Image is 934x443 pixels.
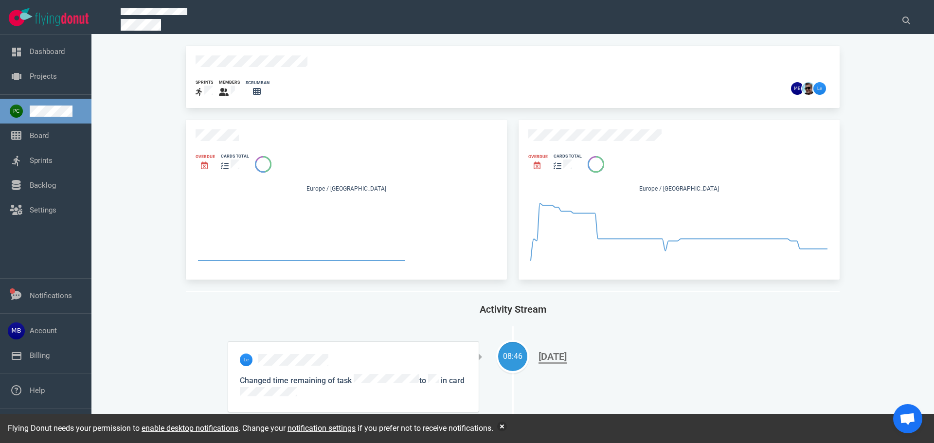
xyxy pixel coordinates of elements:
[142,424,238,433] a: enable desktop notifications
[240,374,467,400] p: Changed time remaining of task to
[8,424,238,433] span: Flying Donut needs your permission to
[196,154,215,160] div: Overdue
[480,303,546,315] span: Activity Stream
[219,79,240,86] div: members
[30,326,57,335] a: Account
[246,80,269,86] div: scrumban
[528,184,830,195] div: Europe / [GEOGRAPHIC_DATA]
[196,79,213,98] a: sprints
[30,131,49,140] a: Board
[221,153,249,159] div: cards total
[498,351,527,362] div: 08:46
[30,181,56,190] a: Backlog
[238,424,493,433] span: . Change your if you prefer not to receive notifications.
[196,79,213,86] div: sprints
[30,156,53,165] a: Sprints
[30,47,65,56] a: Dashboard
[893,404,922,433] div: Open de chat
[30,386,45,395] a: Help
[554,153,582,159] div: cards total
[528,154,548,160] div: Overdue
[240,376,465,398] span: in card
[35,13,89,26] img: Flying Donut text logo
[30,291,72,300] a: Notifications
[240,354,252,366] img: 26
[802,82,815,95] img: 26
[791,82,804,95] img: 26
[30,206,56,214] a: Settings
[30,351,50,360] a: Billing
[196,184,497,195] div: Europe / [GEOGRAPHIC_DATA]
[539,351,567,364] div: [DATE]
[287,424,356,433] a: notification settings
[30,72,57,81] a: Projects
[813,82,826,95] img: 26
[219,79,240,98] a: members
